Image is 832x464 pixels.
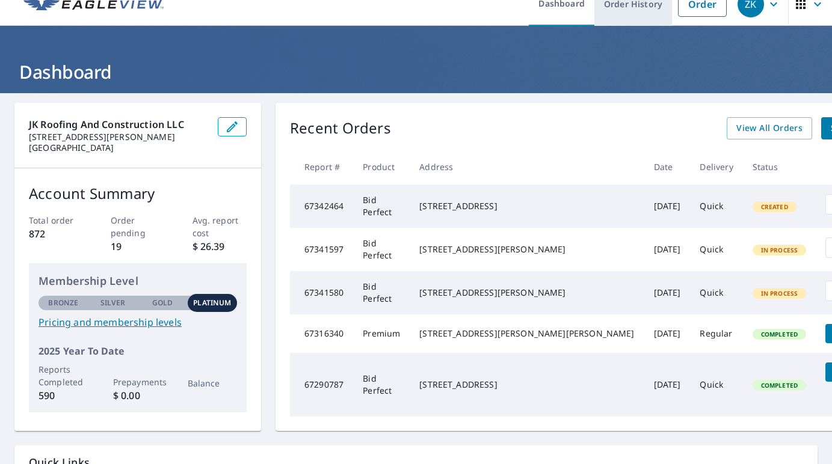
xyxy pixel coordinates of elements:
[644,185,691,228] td: [DATE]
[353,149,410,185] th: Product
[410,149,644,185] th: Address
[736,121,803,136] span: View All Orders
[48,298,78,308] p: Bronze
[353,314,410,353] td: Premium
[188,377,238,389] p: Balance
[754,203,795,211] span: Created
[29,183,247,204] p: Account Summary
[100,298,126,308] p: Silver
[39,388,88,403] p: 590
[644,149,691,185] th: Date
[690,314,742,353] td: Regular
[111,214,165,239] p: Order pending
[193,214,247,239] p: Avg. report cost
[727,117,812,139] a: View All Orders
[29,117,208,132] p: JK Roofing and Construction LLC
[14,60,818,84] h1: Dashboard
[111,239,165,254] p: 19
[690,228,742,271] td: Quick
[419,287,634,299] div: [STREET_ADDRESS][PERSON_NAME]
[353,185,410,228] td: Bid Perfect
[290,271,353,314] td: 67341580
[754,289,806,298] span: In Process
[754,330,805,338] span: Completed
[419,328,634,340] div: [STREET_ADDRESS][PERSON_NAME][PERSON_NAME]
[39,315,237,329] a: Pricing and membership levels
[690,149,742,185] th: Delivery
[353,353,410,417] td: Bid Perfect
[39,344,237,358] p: 2025 Year To Date
[152,298,173,308] p: Gold
[353,271,410,314] td: Bid Perfect
[29,227,84,241] p: 872
[644,228,691,271] td: [DATE]
[29,132,208,142] p: [STREET_ADDRESS][PERSON_NAME]
[754,246,806,254] span: In Process
[419,379,634,391] div: [STREET_ADDRESS]
[644,271,691,314] td: [DATE]
[39,363,88,388] p: Reports Completed
[743,149,816,185] th: Status
[113,376,163,388] p: Prepayments
[290,149,353,185] th: Report #
[690,185,742,228] td: Quick
[29,142,208,153] p: [GEOGRAPHIC_DATA]
[290,185,353,228] td: 67342464
[419,200,634,212] div: [STREET_ADDRESS]
[290,228,353,271] td: 67341597
[690,353,742,417] td: Quick
[193,239,247,254] p: $ 26.39
[290,314,353,353] td: 67316340
[419,243,634,255] div: [STREET_ADDRESS][PERSON_NAME]
[690,271,742,314] td: Quick
[754,381,805,389] span: Completed
[290,353,353,417] td: 67290787
[290,117,391,139] p: Recent Orders
[113,388,163,403] p: $ 0.00
[644,314,691,353] td: [DATE]
[29,214,84,227] p: Total order
[353,228,410,271] td: Bid Perfect
[193,298,231,308] p: Platinum
[39,273,237,289] p: Membership Level
[644,353,691,417] td: [DATE]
